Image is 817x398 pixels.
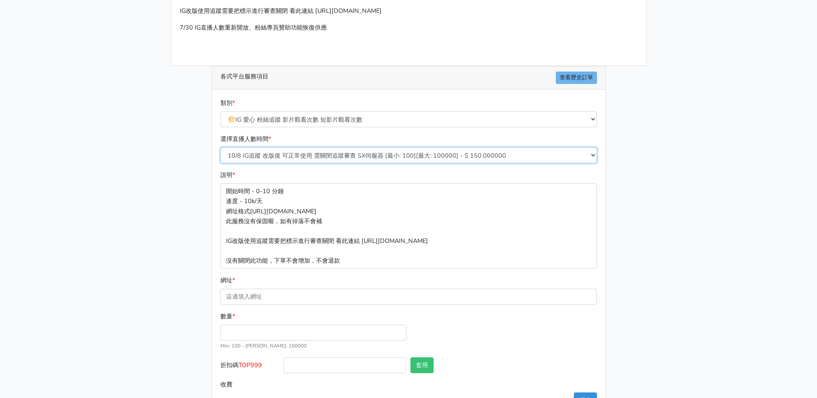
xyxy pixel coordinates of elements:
small: Min: 100 - [PERSON_NAME]: 100000 [220,342,307,349]
input: 這邊填入網址 [220,289,597,305]
label: 網址 [220,275,235,285]
label: 類別 [220,98,235,108]
div: 各式平台服務項目 [212,66,606,90]
p: 7/30 IG直播人數重新開放、粉絲專頁贊助功能恢復供應 [180,23,638,33]
label: 收費 [218,377,282,392]
label: 數量 [220,311,235,321]
label: 說明 [220,170,235,180]
button: 套用 [410,357,434,373]
p: 開始時間 - 0-10 分鐘 速度 - 10k/天 網址格式[URL][DOMAIN_NAME] 此服務沒有保固喔，如有掉落不會補 IG改版使用追蹤需要把標示進行審查關閉 看此連結 [URL][... [220,183,597,268]
a: 查看歷史訂單 [556,72,597,84]
label: 折扣碼 [218,357,282,377]
span: TOP999 [238,361,262,369]
label: 選擇直播人數時間 [220,134,271,144]
p: IG改版使用追蹤需要把標示進行審查關閉 看此連結 [URL][DOMAIN_NAME] [180,6,638,16]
